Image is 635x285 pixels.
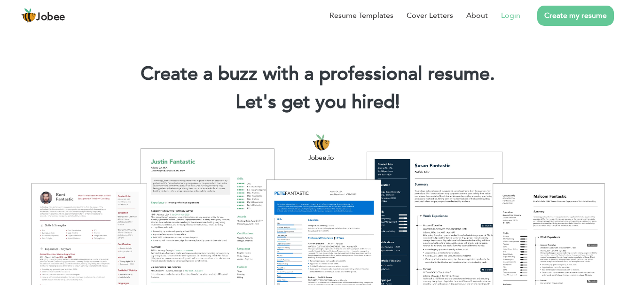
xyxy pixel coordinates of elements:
[14,62,621,86] h1: Create a buzz with a professional resume.
[14,90,621,115] h2: Let's
[36,12,65,23] span: Jobee
[395,89,400,115] span: |
[407,10,453,21] a: Cover Letters
[21,8,65,23] a: Jobee
[282,89,400,115] span: get you hired!
[466,10,488,21] a: About
[501,10,520,21] a: Login
[21,8,36,23] img: jobee.io
[329,10,393,21] a: Resume Templates
[537,6,614,26] a: Create my resume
